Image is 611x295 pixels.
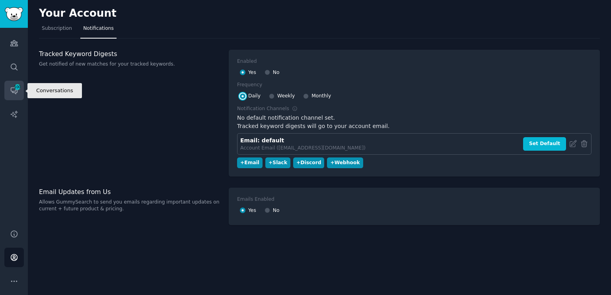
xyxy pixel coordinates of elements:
[248,207,256,214] span: Yes
[237,58,257,65] div: Enabled
[39,50,220,58] h3: Tracked Keyword Digests
[277,93,295,100] span: Weekly
[240,159,259,167] div: + Email
[327,157,363,168] button: +Webhook
[248,69,256,76] span: Yes
[237,196,274,203] div: Emails Enabled
[4,81,24,100] a: 100
[39,7,117,20] h2: Your Account
[330,159,360,167] div: + Webhook
[39,199,220,213] p: Allows GummySearch to send you emails regarding important updates on current + future product & p...
[5,7,23,21] img: GummySearch logo
[311,93,331,100] span: Monthly
[39,61,220,68] p: Get notified of new matches for your tracked keywords.
[237,82,262,89] div: Frequency
[240,145,366,152] div: Account Email ([EMAIL_ADDRESS][DOMAIN_NAME])
[39,188,220,196] h3: Email Updates from Us
[265,157,290,168] button: +Slack
[237,105,298,113] div: Notification Channels
[523,137,566,151] button: Set Default
[273,207,280,214] span: No
[269,159,287,167] div: + Slack
[273,69,280,76] span: No
[14,84,21,90] span: 100
[83,25,114,32] span: Notifications
[39,22,75,39] a: Subscription
[293,157,324,168] button: +Discord
[80,22,117,39] a: Notifications
[237,157,263,168] button: +Email
[237,122,592,130] div: Tracked keyword digests will go to your account email.
[240,136,284,145] div: Email: default
[42,25,72,32] span: Subscription
[248,93,261,100] span: Daily
[296,159,321,167] div: + Discord
[237,114,592,122] div: No default notification channel set.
